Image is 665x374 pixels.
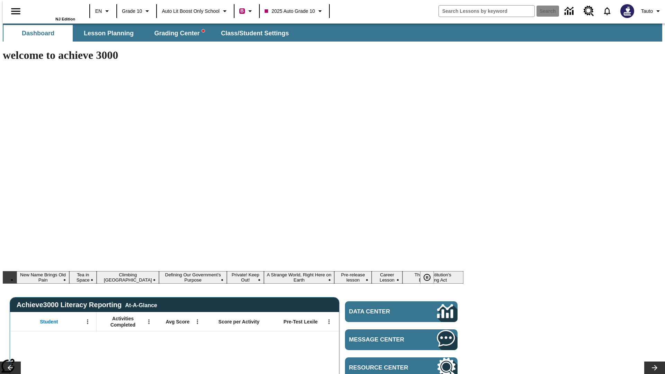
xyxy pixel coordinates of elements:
[92,5,114,17] button: Language: EN, Select a language
[17,301,157,309] span: Achieve3000 Literacy Reporting
[349,336,416,343] span: Message Center
[237,5,257,17] button: Boost Class color is violet red. Change class color
[579,2,598,20] a: Resource Center, Will open in new tab
[192,317,203,327] button: Open Menu
[324,317,334,327] button: Open Menu
[159,5,232,17] button: School: Auto Lit Boost only School, Select your school
[40,319,58,325] span: Student
[145,25,214,42] button: Grading Center
[264,271,334,284] button: Slide 6 A Strange World, Right Here on Earth
[3,24,662,42] div: SubNavbar
[74,25,143,42] button: Lesson Planning
[334,271,372,284] button: Slide 7 Pre-release lesson
[262,5,327,17] button: Class: 2025 Auto Grade 10, Select your class
[284,319,318,325] span: Pre-Test Lexile
[166,319,189,325] span: Avg Score
[100,315,146,328] span: Activities Completed
[162,8,220,15] span: Auto Lit Boost only School
[69,271,97,284] button: Slide 2 Tea in Space
[144,317,154,327] button: Open Menu
[22,29,54,37] span: Dashboard
[345,301,458,322] a: Data Center
[641,8,653,15] span: Tauto
[122,8,142,15] span: Grade 10
[3,25,73,42] button: Dashboard
[439,6,534,17] input: search field
[221,29,289,37] span: Class/Student Settings
[84,29,134,37] span: Lesson Planning
[17,271,69,284] button: Slide 1 New Name Brings Old Pain
[345,329,458,350] a: Message Center
[202,29,205,32] svg: writing assistant alert
[55,17,75,21] span: NJ Edition
[616,2,638,20] button: Select a new avatar
[30,2,75,21] div: Home
[95,8,102,15] span: EN
[3,49,463,62] h1: welcome to achieve 3000
[97,271,159,284] button: Slide 3 Climbing Mount Tai
[420,271,434,284] button: Pause
[402,271,463,284] button: Slide 9 The Constitution's Balancing Act
[620,4,634,18] img: Avatar
[420,271,441,284] div: Pause
[372,271,402,284] button: Slide 8 Career Lesson
[30,3,75,17] a: Home
[349,364,416,371] span: Resource Center
[638,5,665,17] button: Profile/Settings
[349,308,414,315] span: Data Center
[240,7,244,15] span: B
[159,271,227,284] button: Slide 4 Defining Our Government's Purpose
[560,2,579,21] a: Data Center
[119,5,154,17] button: Grade: Grade 10, Select a grade
[6,1,26,21] button: Open side menu
[227,271,264,284] button: Slide 5 Private! Keep Out!
[219,319,260,325] span: Score per Activity
[125,301,157,309] div: At-A-Glance
[3,25,295,42] div: SubNavbar
[644,362,665,374] button: Lesson carousel, Next
[598,2,616,20] a: Notifications
[265,8,315,15] span: 2025 Auto Grade 10
[215,25,294,42] button: Class/Student Settings
[82,317,93,327] button: Open Menu
[154,29,204,37] span: Grading Center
